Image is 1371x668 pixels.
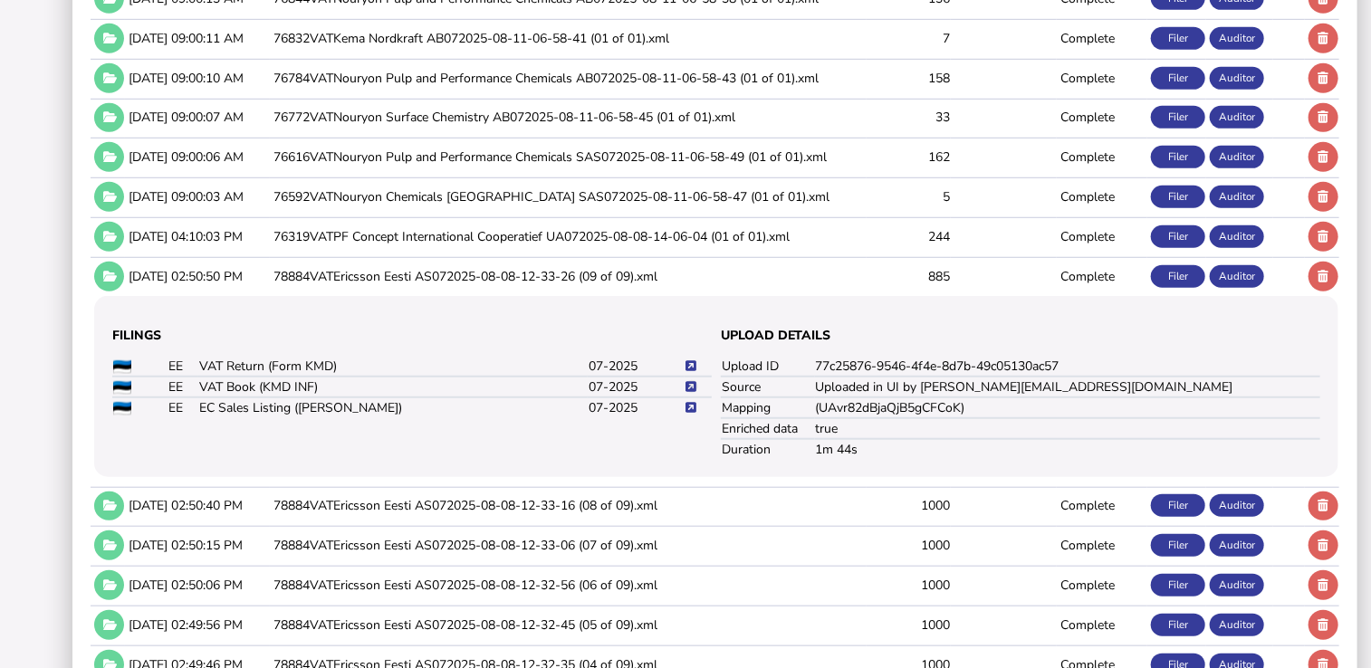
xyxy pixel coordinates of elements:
[1309,491,1338,521] button: Delete upload
[1057,257,1147,294] td: Complete
[1309,530,1338,560] button: Delete upload
[1210,265,1264,288] div: Auditor
[1151,265,1205,288] div: Filer
[1151,534,1205,557] div: Filer
[1151,186,1205,208] div: Filer
[1210,146,1264,168] div: Auditor
[867,606,950,643] td: 1000
[125,59,270,96] td: [DATE] 09:00:10 AM
[270,59,868,96] td: 76784VATNouryon Pulp and Performance Chemicals AB072025-08-11-06-58-43 (01 of 01).xml
[270,217,868,254] td: 76319VATPF Concept International Cooperatief UA072025-08-08-14-06-04 (01 of 01).xml
[867,527,950,564] td: 1000
[94,610,124,640] button: Show/hide row detail
[94,491,124,521] button: Show/hide row detail
[1210,494,1264,517] div: Auditor
[1151,27,1205,50] div: Filer
[113,360,131,374] img: EE flag
[125,99,270,136] td: [DATE] 09:00:07 AM
[270,19,868,56] td: 76832VATKema Nordkraft AB072025-08-11-06-58-41 (01 of 01).xml
[270,99,868,136] td: 76772VATNouryon Surface Chemistry AB072025-08-11-06-58-45 (01 of 01).xml
[1057,138,1147,176] td: Complete
[113,402,131,415] img: EE flag
[94,530,124,560] button: Show/hide row detail
[1151,67,1205,90] div: Filer
[198,357,588,377] td: VAT Return (Form KMD)
[94,570,124,600] button: Show/hide row detail
[721,439,815,459] td: Duration
[1309,610,1338,640] button: Delete upload
[198,377,588,397] td: VAT Book (KMD INF)
[588,397,685,417] td: 07-2025
[270,487,868,524] td: 78884VATEricsson Eesti AS072025-08-08-12-33-16 (08 of 09).xml
[198,397,588,417] td: EC Sales Listing ([PERSON_NAME])
[867,257,950,294] td: 885
[721,397,815,418] td: Mapping
[588,357,685,377] td: 07-2025
[867,138,950,176] td: 162
[867,19,950,56] td: 7
[815,397,1320,418] td: (UAvr82dBjaQjB5gCFCoK)
[1210,186,1264,208] div: Auditor
[168,357,198,377] td: EE
[1151,574,1205,596] div: Filer
[125,178,270,215] td: [DATE] 09:00:03 AM
[94,63,124,93] button: Show/hide row detail
[125,487,270,524] td: [DATE] 02:50:40 PM
[112,327,712,344] h3: Filings
[94,262,124,291] button: Show/hide row detail
[1309,222,1338,252] button: Delete upload
[1210,27,1264,50] div: Auditor
[588,377,685,397] td: 07-2025
[270,138,868,176] td: 76616VATNouryon Pulp and Performance Chemicals SAS072025-08-11-06-58-49 (01 of 01).xml
[1309,142,1338,172] button: Delete upload
[168,397,198,417] td: EE
[1210,534,1264,557] div: Auditor
[815,357,1320,377] td: 77c25876-9546-4f4e-8d7b-49c05130ac57
[721,418,815,439] td: Enriched data
[125,19,270,56] td: [DATE] 09:00:11 AM
[1057,99,1147,136] td: Complete
[867,99,950,136] td: 33
[94,182,124,212] button: Show/hide row detail
[270,527,868,564] td: 78884VATEricsson Eesti AS072025-08-08-12-33-06 (07 of 09).xml
[867,59,950,96] td: 158
[815,439,1320,459] td: 1m 44s
[125,567,270,604] td: [DATE] 02:50:06 PM
[1210,67,1264,90] div: Auditor
[867,567,950,604] td: 1000
[1057,527,1147,564] td: Complete
[721,357,815,377] td: Upload ID
[815,418,1320,439] td: true
[270,178,868,215] td: 76592VATNouryon Chemicals [GEOGRAPHIC_DATA] SAS072025-08-11-06-58-47 (01 of 01).xml
[125,257,270,294] td: [DATE] 02:50:50 PM
[94,103,124,133] button: Show/hide row detail
[1210,574,1264,596] div: Auditor
[1151,614,1205,636] div: Filer
[721,377,815,397] td: Source
[270,257,868,294] td: 78884VATEricsson Eesti AS072025-08-08-12-33-26 (09 of 09).xml
[1057,19,1147,56] td: Complete
[1057,487,1147,524] td: Complete
[94,222,124,252] button: Show/hide row detail
[1151,106,1205,129] div: Filer
[1151,225,1205,248] div: Filer
[270,567,868,604] td: 78884VATEricsson Eesti AS072025-08-08-12-32-56 (06 of 09).xml
[1309,182,1338,212] button: Delete upload
[1309,103,1338,133] button: Delete upload
[113,381,131,395] img: EE flag
[125,527,270,564] td: [DATE] 02:50:15 PM
[1057,59,1147,96] td: Complete
[125,217,270,254] td: [DATE] 04:10:03 PM
[1210,225,1264,248] div: Auditor
[867,178,950,215] td: 5
[94,24,124,53] button: Show/hide row detail
[1057,606,1147,643] td: Complete
[125,606,270,643] td: [DATE] 02:49:56 PM
[94,142,124,172] button: Show/hide row detail
[1309,63,1338,93] button: Delete upload
[721,327,1320,344] h3: Upload details
[1309,262,1338,291] button: Delete upload
[1151,146,1205,168] div: Filer
[1210,106,1264,129] div: Auditor
[1057,567,1147,604] td: Complete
